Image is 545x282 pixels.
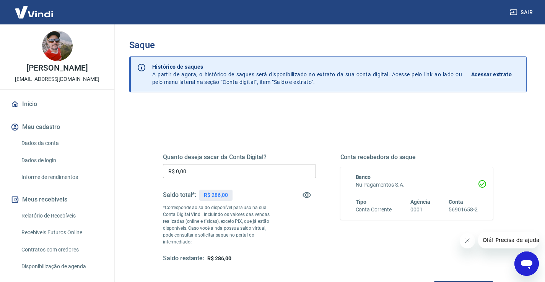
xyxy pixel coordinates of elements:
a: Contratos com credores [18,242,105,258]
h5: Conta recebedora do saque [340,153,493,161]
span: Tipo [356,199,367,205]
iframe: Mensagem da empresa [478,232,539,248]
span: Olá! Precisa de ajuda? [5,5,64,11]
iframe: Botão para abrir a janela de mensagens [514,251,539,276]
h6: Conta Corrente [356,206,392,214]
span: R$ 286,00 [207,255,231,261]
img: Vindi [9,0,59,24]
p: A partir de agora, o histórico de saques será disponibilizado no extrato da sua conta digital. Ac... [152,63,462,86]
p: [PERSON_NAME] [26,64,88,72]
h6: Nu Pagamentos S.A. [356,181,478,189]
iframe: Fechar mensagem [460,233,475,248]
h5: Saldo total*: [163,191,196,199]
a: Dados da conta [18,135,105,151]
p: R$ 286,00 [204,191,228,199]
a: Acessar extrato [471,63,520,86]
a: Recebíveis Futuros Online [18,225,105,240]
a: Relatório de Recebíveis [18,208,105,224]
h6: 0001 [410,206,430,214]
a: Início [9,96,105,113]
h5: Saldo restante: [163,255,204,263]
button: Meu cadastro [9,119,105,135]
img: 7f4cb6e8-fd64-4692-a80e-d4d5d32c70f3.jpeg [42,31,73,61]
button: Sair [508,5,536,19]
p: Histórico de saques [152,63,462,71]
a: Informe de rendimentos [18,169,105,185]
h6: 56901658-2 [449,206,478,214]
p: [EMAIL_ADDRESS][DOMAIN_NAME] [15,75,99,83]
a: Dados de login [18,153,105,168]
p: *Corresponde ao saldo disponível para uso na sua Conta Digital Vindi. Incluindo os valores das ve... [163,204,278,245]
span: Conta [449,199,463,205]
a: Disponibilização de agenda [18,259,105,274]
h3: Saque [129,40,527,50]
p: Acessar extrato [471,71,512,78]
span: Banco [356,174,371,180]
span: Agência [410,199,430,205]
h5: Quanto deseja sacar da Conta Digital? [163,153,316,161]
button: Meus recebíveis [9,191,105,208]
